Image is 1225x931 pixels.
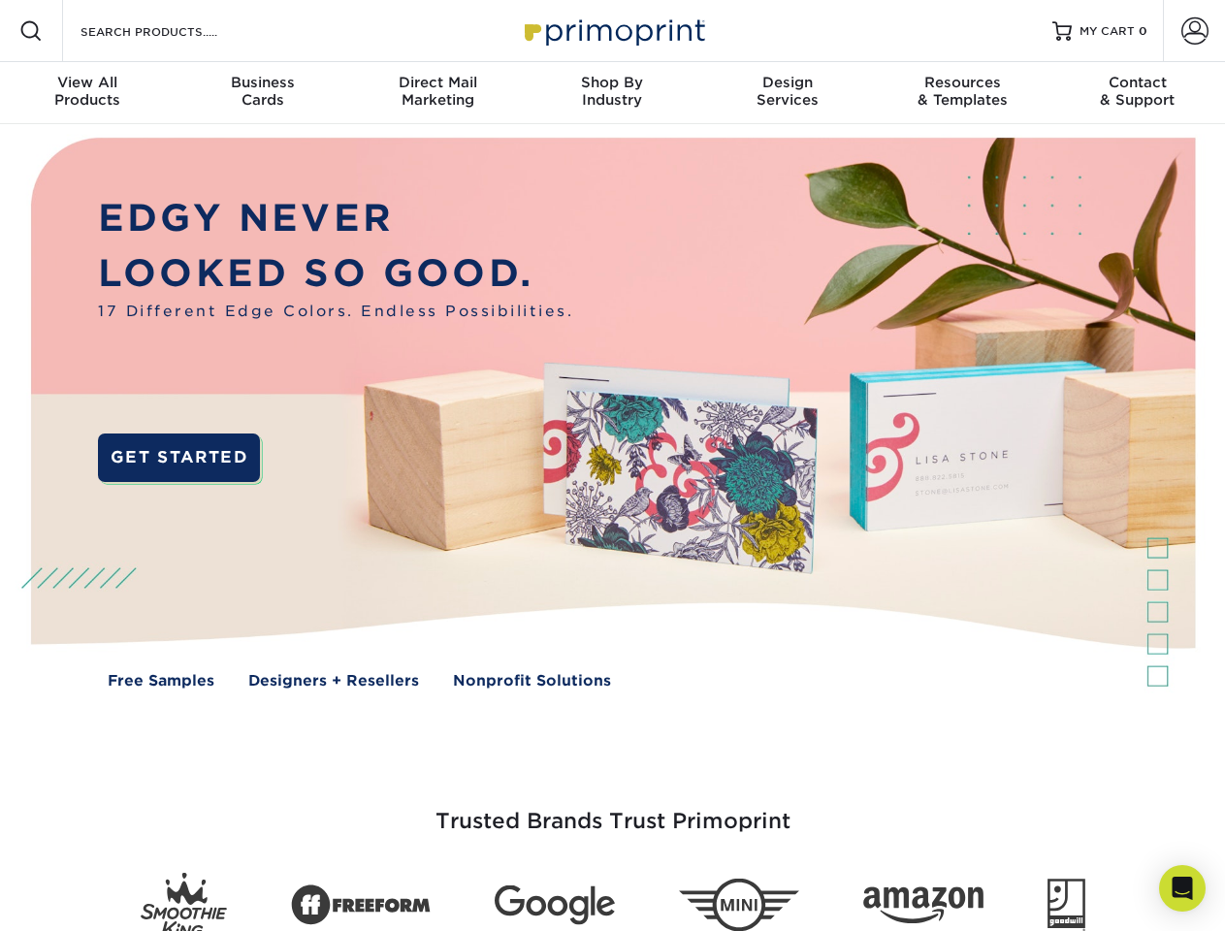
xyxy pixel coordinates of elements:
div: Cards [175,74,349,109]
div: & Support [1050,74,1225,109]
span: Resources [875,74,1049,91]
input: SEARCH PRODUCTS..... [79,19,268,43]
span: 0 [1139,24,1147,38]
a: BusinessCards [175,62,349,124]
a: Designers + Resellers [248,670,419,692]
a: Contact& Support [1050,62,1225,124]
img: Goodwill [1048,879,1085,931]
a: Free Samples [108,670,214,692]
a: Resources& Templates [875,62,1049,124]
span: Contact [1050,74,1225,91]
span: 17 Different Edge Colors. Endless Possibilities. [98,301,573,323]
p: EDGY NEVER [98,191,573,246]
span: Business [175,74,349,91]
div: Industry [525,74,699,109]
a: Nonprofit Solutions [453,670,611,692]
span: Design [700,74,875,91]
a: GET STARTED [98,433,260,482]
span: Shop By [525,74,699,91]
h3: Trusted Brands Trust Primoprint [46,762,1180,857]
span: MY CART [1080,23,1135,40]
a: Direct MailMarketing [350,62,525,124]
a: DesignServices [700,62,875,124]
a: Shop ByIndustry [525,62,699,124]
p: LOOKED SO GOOD. [98,246,573,302]
div: Open Intercom Messenger [1159,865,1206,912]
iframe: Google Customer Reviews [5,872,165,924]
div: Services [700,74,875,109]
img: Primoprint [516,10,710,51]
img: Google [495,885,615,925]
div: & Templates [875,74,1049,109]
div: Marketing [350,74,525,109]
span: Direct Mail [350,74,525,91]
img: Amazon [863,887,983,924]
